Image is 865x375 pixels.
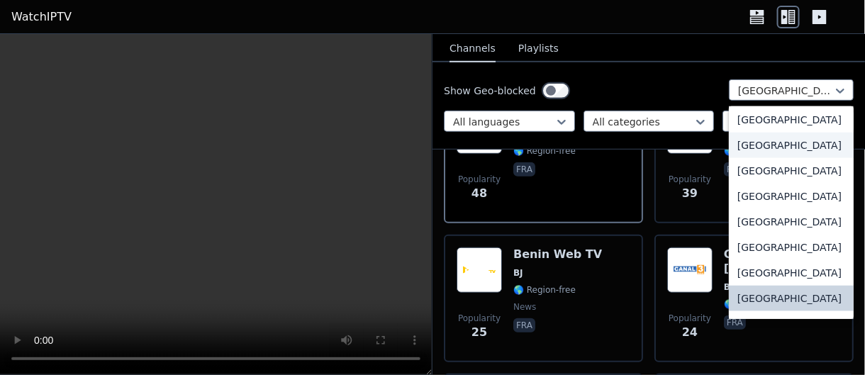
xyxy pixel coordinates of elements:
[729,184,854,209] div: [GEOGRAPHIC_DATA]
[513,284,576,296] span: 🌎 Region-free
[669,174,711,185] span: Popularity
[513,318,535,332] p: fra
[682,324,698,341] span: 24
[729,209,854,235] div: [GEOGRAPHIC_DATA]
[729,260,854,286] div: [GEOGRAPHIC_DATA]
[444,84,536,98] label: Show Geo-blocked
[513,267,523,279] span: BJ
[513,145,576,157] span: 🌎 Region-free
[724,298,786,310] span: 🌎 Region-free
[729,311,854,337] div: Bermuda
[667,247,713,293] img: Canal 3 Benin
[724,247,841,276] h6: Canal 3 [GEOGRAPHIC_DATA]
[457,247,502,293] img: Benin Web TV
[471,324,487,341] span: 25
[513,301,536,313] span: news
[11,9,72,26] a: WatchIPTV
[724,162,746,177] p: fra
[669,313,711,324] span: Popularity
[729,107,854,133] div: [GEOGRAPHIC_DATA]
[518,35,559,62] button: Playlists
[729,133,854,158] div: [GEOGRAPHIC_DATA]
[729,158,854,184] div: [GEOGRAPHIC_DATA]
[724,145,786,157] span: 🌎 Region-free
[724,281,734,293] span: BJ
[729,235,854,260] div: [GEOGRAPHIC_DATA]
[458,313,501,324] span: Popularity
[513,247,602,262] h6: Benin Web TV
[450,35,496,62] button: Channels
[513,162,535,177] p: fra
[471,185,487,202] span: 48
[729,286,854,311] div: [GEOGRAPHIC_DATA]
[724,315,746,330] p: fra
[458,174,501,185] span: Popularity
[682,185,698,202] span: 39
